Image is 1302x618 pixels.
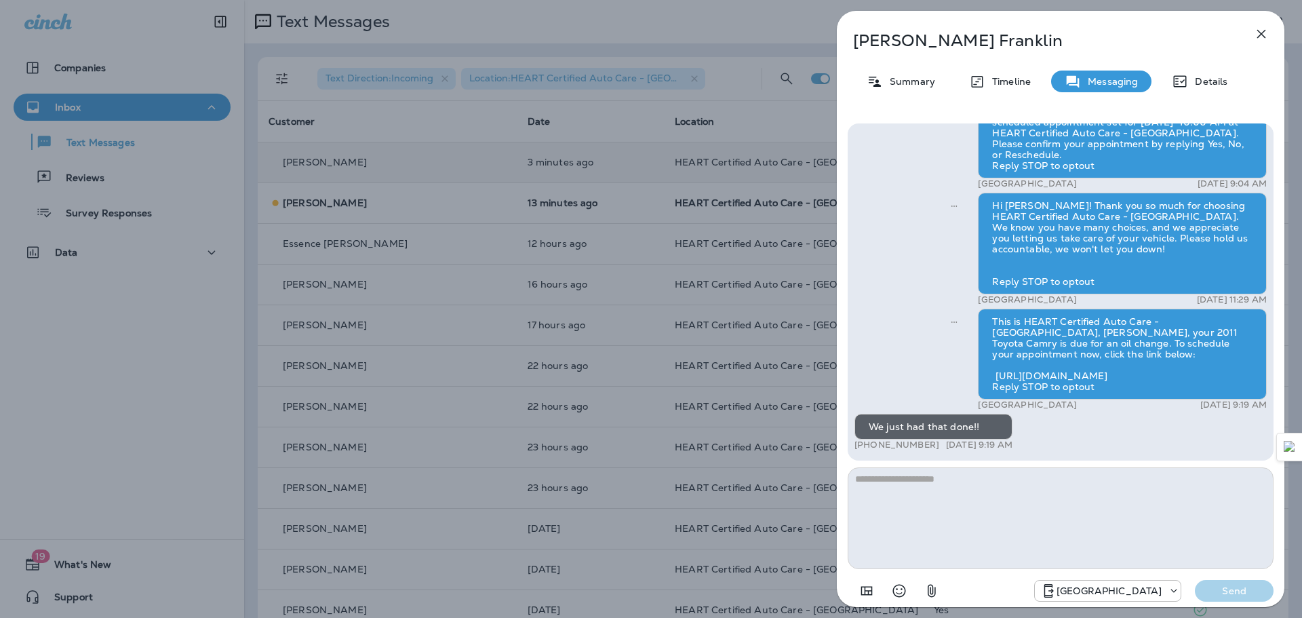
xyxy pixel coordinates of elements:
p: Summary [883,76,935,87]
p: [PERSON_NAME] Franklin [853,31,1223,50]
div: Hello [PERSON_NAME], this is a reminder of your scheduled appointment set for [DATE] 10:00 AM at ... [978,98,1267,178]
p: [DATE] 11:29 AM [1197,294,1267,305]
p: [GEOGRAPHIC_DATA] [978,178,1076,189]
p: [GEOGRAPHIC_DATA] [1057,585,1162,596]
span: Sent [951,199,958,211]
img: Detect Auto [1284,441,1296,453]
div: Hi [PERSON_NAME]! Thank you so much for choosing HEART Certified Auto Care - [GEOGRAPHIC_DATA]. W... [978,193,1267,294]
p: Messaging [1081,76,1138,87]
p: [DATE] 9:19 AM [946,440,1012,450]
p: Details [1188,76,1227,87]
p: Timeline [985,76,1031,87]
p: [GEOGRAPHIC_DATA] [978,400,1076,410]
p: [DATE] 9:19 AM [1200,400,1267,410]
div: +1 (847) 262-3704 [1035,583,1181,599]
p: [PHONE_NUMBER] [854,440,939,450]
div: We just had that done!! [854,414,1012,440]
div: This is HEART Certified Auto Care - [GEOGRAPHIC_DATA], [PERSON_NAME], your 2011 Toyota Camry is d... [978,309,1267,400]
p: [GEOGRAPHIC_DATA] [978,294,1076,305]
button: Select an emoji [886,577,913,604]
p: [DATE] 9:04 AM [1198,178,1267,189]
span: Sent [951,315,958,327]
button: Add in a premade template [853,577,880,604]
